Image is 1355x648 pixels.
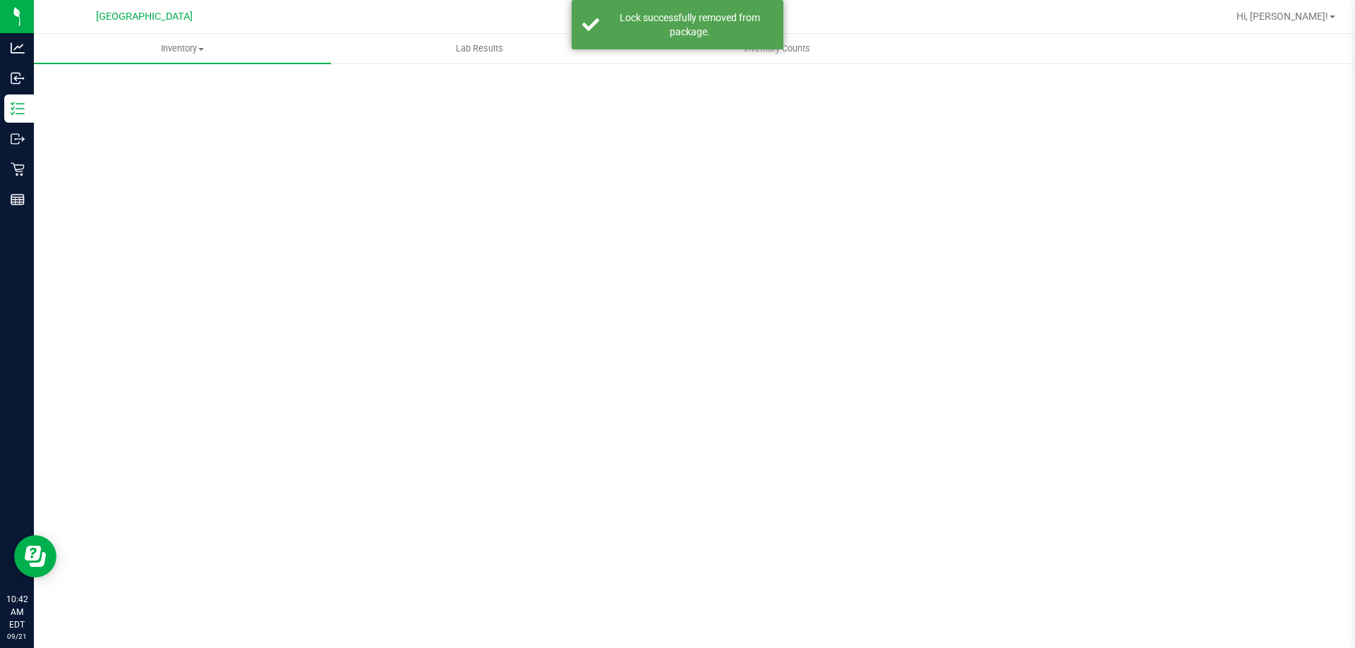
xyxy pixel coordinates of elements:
[11,162,25,176] inline-svg: Retail
[11,71,25,85] inline-svg: Inbound
[11,132,25,146] inline-svg: Outbound
[6,593,28,631] p: 10:42 AM EDT
[437,42,522,55] span: Lab Results
[34,42,331,55] span: Inventory
[6,631,28,642] p: 09/21
[34,34,331,63] a: Inventory
[1236,11,1328,22] span: Hi, [PERSON_NAME]!
[11,41,25,55] inline-svg: Analytics
[96,11,193,23] span: [GEOGRAPHIC_DATA]
[607,11,773,39] div: Lock successfully removed from package.
[14,535,56,577] iframe: Resource center
[11,102,25,116] inline-svg: Inventory
[11,192,25,207] inline-svg: Reports
[331,34,628,63] a: Lab Results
